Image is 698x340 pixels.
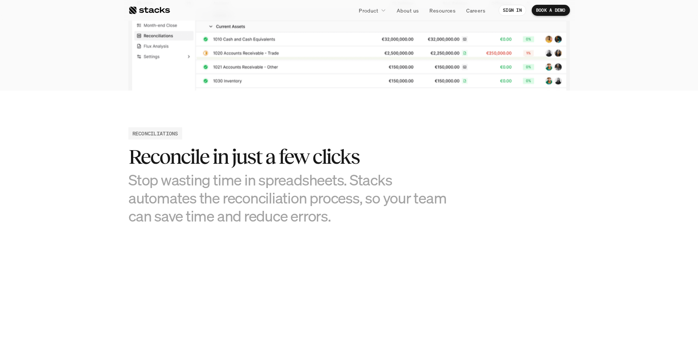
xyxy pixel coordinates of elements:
[425,4,460,17] a: Resources
[462,4,490,17] a: Careers
[128,171,460,225] h3: Stop wasting time in spreadsheets. Stacks automates the reconciliation process, so your team can ...
[392,4,423,17] a: About us
[466,7,485,14] p: Careers
[536,8,566,13] p: BOOK A DEMO
[359,7,378,14] p: Product
[397,7,419,14] p: About us
[503,8,522,13] p: SIGN IN
[132,130,178,137] h2: RECONCILIATIONS
[87,140,119,145] a: Privacy Policy
[429,7,456,14] p: Resources
[532,5,570,16] a: BOOK A DEMO
[499,5,526,16] a: SIGN IN
[128,145,460,168] h2: Reconcile in just a few clicks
